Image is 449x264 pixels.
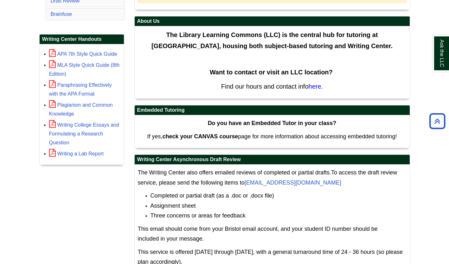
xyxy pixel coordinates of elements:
span: Completed or partial draft (as a .doc or .docx file) [151,192,274,199]
h2: Writing Center Asynchronous Draft Review [135,155,410,165]
a: APA 7th Style Quick Guide [49,51,117,57]
a: Brainfuse [51,11,72,17]
span: This email should come from your Bristol email account, and your student ID number should be incl... [138,226,378,242]
span: Assignment sheet [151,203,196,209]
span: To access the draft review service, please send the following items to [138,169,397,186]
span: If yes, page for more information about accessing embedded tutoring! [147,133,397,140]
a: Writing College Essays and Formulating a Research Question [49,122,119,145]
strong: Want to contact or visit an LLC location? [210,69,333,76]
a: MLA Style Quick Guide (8th Edition) [49,62,120,77]
h2: Embedded Tutoring [135,105,410,115]
h2: About Us [135,16,410,26]
a: Plagiarism and Common Knowledge [49,102,113,116]
strong: check your CANVAS course [162,133,238,140]
h2: Writing Center Handouts [40,35,124,44]
span: . [321,83,323,90]
span: The Library Learning Commons (LLC) is the central hub for tutoring at [GEOGRAPHIC_DATA], housing ... [151,31,393,49]
a: [EMAIL_ADDRESS][DOMAIN_NAME] [245,179,341,186]
span: Three concerns or areas for feedback [151,212,246,219]
span: The Writing Center also offers emailed reviews of completed or partial drafts. [138,169,331,176]
strong: Do you have an Embedded Tutor in your class? [208,120,337,126]
span: Find our hours and contact info [221,83,309,90]
a: Back to Top [427,117,447,125]
a: Writing a Lab Report [49,151,104,156]
a: here [309,83,321,90]
a: Paraphrasing Effectively with the APA Format [49,82,112,97]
